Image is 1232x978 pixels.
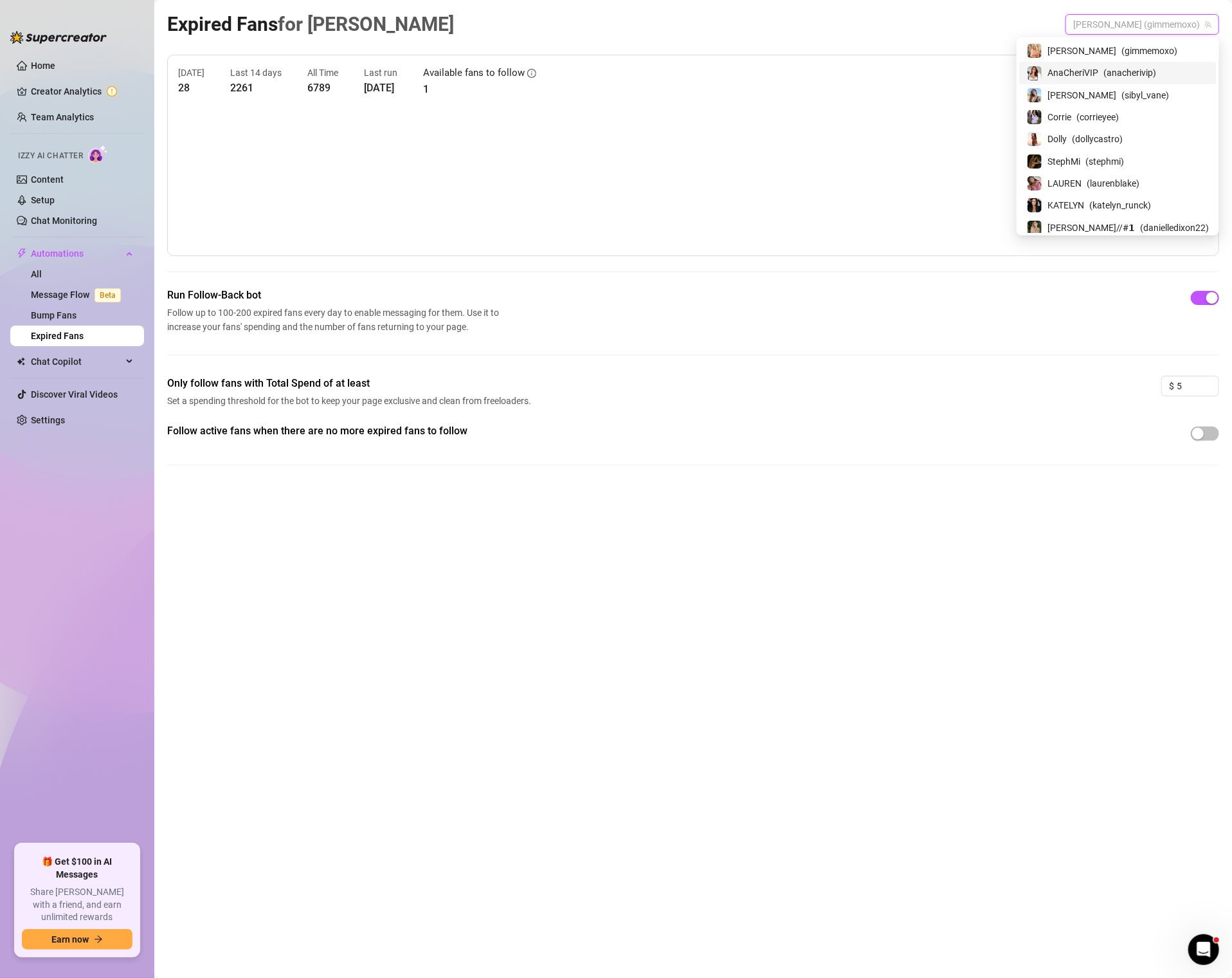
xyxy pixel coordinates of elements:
img: Corrie [1028,110,1042,124]
span: ( laurenblake ) [1087,176,1139,190]
a: Creator Analytics exclamation-circle [31,81,134,102]
a: Message FlowBeta [31,290,126,300]
img: logo-BBDzfeDw.svg [10,31,107,44]
img: AI Chatter [88,145,108,163]
article: Available fans to follow [423,66,525,81]
span: StephMi [1047,154,1080,169]
span: arrow-right [94,935,103,944]
span: Only follow fans with Total Spend of at least [167,376,535,391]
a: Expired Fans [31,331,84,341]
span: ( anacherivip ) [1103,66,1156,80]
span: Set a spending threshold for the bot to keep your page exclusive and clean from freeloaders. [167,394,535,408]
article: 6789 [307,80,338,96]
a: Discover Viral Videos [31,389,118,400]
img: ️‍LAUREN [1028,176,1042,190]
span: [PERSON_NAME]//#𝟭 [1047,221,1135,235]
span: thunderbolt [17,248,27,259]
span: team [1204,21,1212,28]
img: Chat Copilot [17,357,25,366]
span: Earn now [51,934,89,945]
span: AnaCheriVIP [1047,66,1098,80]
a: All [31,269,42,279]
img: Anthia [1028,44,1042,58]
span: 🎁 Get $100 in AI Messages [22,856,132,881]
span: Anthia (gimmemoxo) [1073,15,1211,34]
a: Team Analytics [31,112,94,122]
span: ( dollycastro ) [1072,132,1123,146]
a: Content [31,174,64,185]
span: Dolly [1047,132,1067,146]
span: [PERSON_NAME] [1047,44,1116,58]
span: info-circle [527,69,536,78]
span: ( katelyn_runck ) [1089,198,1151,212]
span: ( stephmi ) [1085,154,1124,169]
article: Last 14 days [230,66,282,80]
img: Sibyl [1028,88,1042,102]
span: Izzy AI Chatter [18,150,83,162]
a: Setup [31,195,55,205]
span: Share [PERSON_NAME] with a friend, and earn unlimited rewards [22,886,132,924]
span: ( corrieyee ) [1076,110,1119,124]
span: Chat Copilot [31,351,122,372]
img: Dolly [1028,132,1042,146]
span: ️‍LAUREN [1047,176,1082,190]
span: ( gimmemoxo ) [1121,44,1177,58]
span: Follow up to 100-200 expired fans every day to enable messaging for them. Use it to increase your... [167,306,504,334]
span: Automations [31,243,122,264]
span: KATELYN [1047,198,1084,212]
span: Corrie [1047,110,1071,124]
span: Follow active fans when there are no more expired fans to follow [167,423,535,439]
article: 2261 [230,80,282,96]
article: Expired Fans [167,9,454,39]
img: StephMi [1028,154,1042,169]
span: Beta [95,288,121,302]
img: KATELYN [1028,198,1042,212]
a: Chat Monitoring [31,216,97,226]
a: Bump Fans [31,310,77,320]
img: AnaCheriVIP [1028,66,1042,80]
a: Settings [31,415,65,425]
a: Home [31,60,55,71]
article: Last run [364,66,397,80]
article: 1 [423,81,536,97]
span: for [PERSON_NAME] [278,13,454,35]
span: Run Follow-Back bot [167,288,504,303]
span: ( danielledixon22 ) [1140,221,1209,235]
article: [DATE] [178,66,204,80]
input: 0.00 [1177,376,1218,396]
article: [DATE] [364,80,397,96]
button: Earn nowarrow-right [22,929,132,950]
img: 𝗗𝗔𝗡𝗜𝗘𝗟𝗟𝗘//#𝟭 [1028,221,1042,235]
iframe: Intercom live chat [1188,934,1219,965]
span: ( sibyl_vane ) [1121,88,1169,102]
span: [PERSON_NAME] [1047,88,1116,102]
article: 28 [178,80,204,96]
article: All Time [307,66,338,80]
